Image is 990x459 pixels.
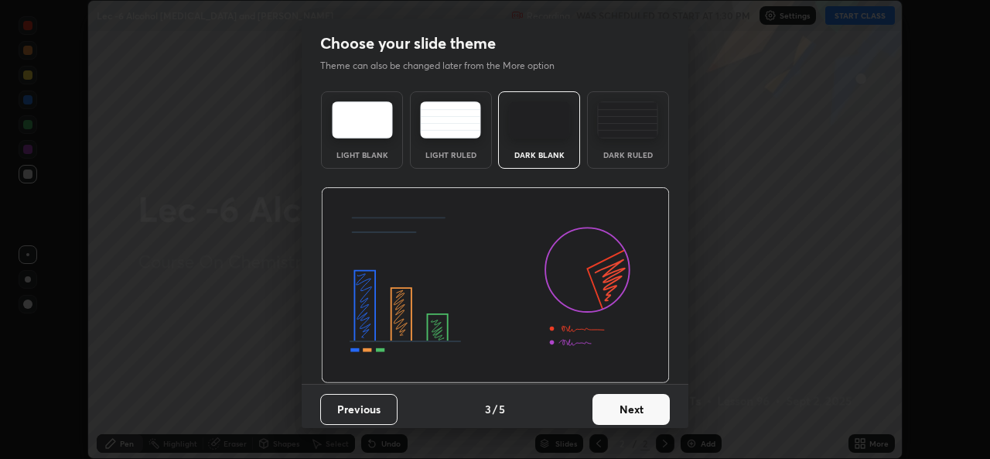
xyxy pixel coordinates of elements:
img: darkRuledTheme.de295e13.svg [597,101,658,139]
h4: 3 [485,401,491,417]
button: Next [592,394,670,425]
div: Light Blank [331,151,393,159]
h2: Choose your slide theme [320,33,496,53]
img: darkTheme.f0cc69e5.svg [509,101,570,139]
img: lightRuledTheme.5fabf969.svg [420,101,481,139]
img: lightTheme.e5ed3b09.svg [332,101,393,139]
img: darkThemeBanner.d06ce4a2.svg [321,187,670,384]
div: Dark Blank [508,151,570,159]
h4: 5 [499,401,505,417]
div: Dark Ruled [597,151,659,159]
h4: / [493,401,497,417]
button: Previous [320,394,398,425]
p: Theme can also be changed later from the More option [320,59,571,73]
div: Light Ruled [420,151,482,159]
